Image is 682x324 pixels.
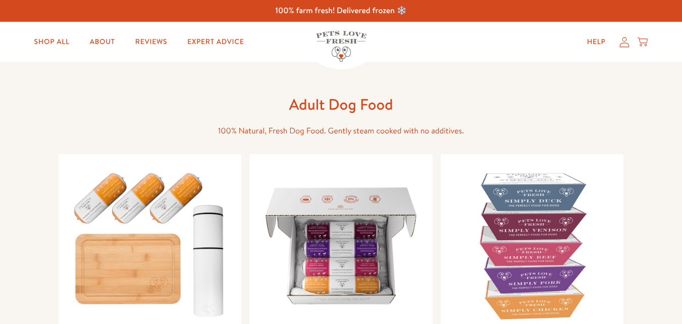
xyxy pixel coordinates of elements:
[127,32,175,52] a: Reviews
[67,162,234,322] img: Taster Pack - Adult
[179,32,252,52] a: Expert Advice
[180,95,503,114] h1: Adult Dog Food
[218,125,464,136] span: 100% Natural, Fresh Dog Food. Gently steam cooked with no additives.
[579,32,614,52] a: Help
[82,32,123,52] a: About
[26,32,78,52] a: Shop All
[316,31,366,62] img: Pets Love Fresh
